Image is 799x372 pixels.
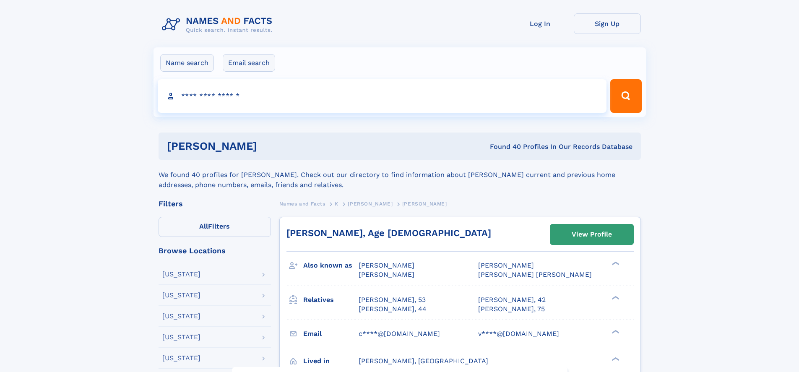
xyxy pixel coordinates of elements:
div: [US_STATE] [162,355,200,362]
div: [US_STATE] [162,271,200,278]
div: [US_STATE] [162,313,200,320]
span: [PERSON_NAME] [402,201,447,207]
a: Log In [507,13,574,34]
a: [PERSON_NAME], 75 [478,304,545,314]
a: Names and Facts [279,198,325,209]
a: K [335,198,338,209]
a: [PERSON_NAME], 44 [359,304,427,314]
div: [US_STATE] [162,334,200,341]
img: Logo Names and Facts [159,13,279,36]
span: [PERSON_NAME] [348,201,393,207]
span: [PERSON_NAME] [359,261,414,269]
span: All [199,222,208,230]
span: [PERSON_NAME] [PERSON_NAME] [478,271,592,278]
div: View Profile [572,225,612,244]
label: Email search [223,54,275,72]
div: ❯ [610,295,620,300]
div: We found 40 profiles for [PERSON_NAME]. Check out our directory to find information about [PERSON... [159,160,641,190]
h1: [PERSON_NAME] [167,141,374,151]
a: [PERSON_NAME], 53 [359,295,426,304]
h3: Relatives [303,293,359,307]
span: [PERSON_NAME] [478,261,534,269]
span: K [335,201,338,207]
div: ❯ [610,261,620,266]
input: search input [158,79,607,113]
div: Filters [159,200,271,208]
div: [US_STATE] [162,292,200,299]
div: Found 40 Profiles In Our Records Database [373,142,632,151]
span: [PERSON_NAME], [GEOGRAPHIC_DATA] [359,357,488,365]
a: View Profile [550,224,633,245]
label: Filters [159,217,271,237]
h3: Also known as [303,258,359,273]
label: Name search [160,54,214,72]
a: [PERSON_NAME], 42 [478,295,546,304]
a: [PERSON_NAME] [348,198,393,209]
button: Search Button [610,79,641,113]
div: Browse Locations [159,247,271,255]
a: Sign Up [574,13,641,34]
h3: Email [303,327,359,341]
h3: Lived in [303,354,359,368]
a: [PERSON_NAME], Age [DEMOGRAPHIC_DATA] [286,228,491,238]
div: ❯ [610,356,620,362]
div: ❯ [610,329,620,334]
span: [PERSON_NAME] [359,271,414,278]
